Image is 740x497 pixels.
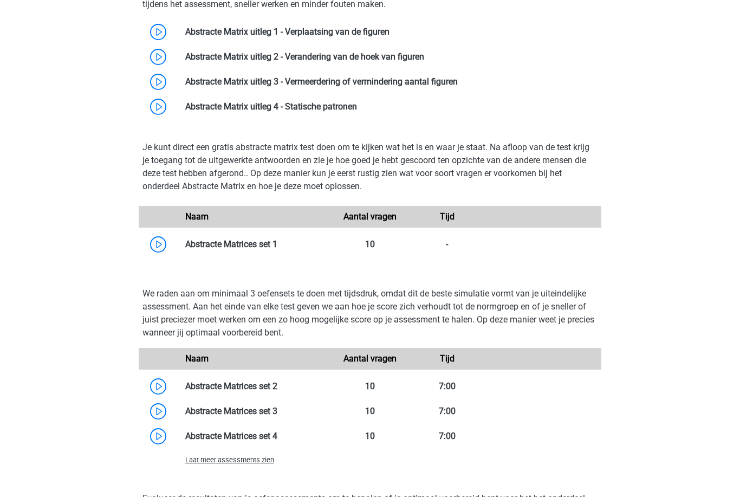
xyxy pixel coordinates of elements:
[332,352,408,365] div: Aantal vragen
[332,210,408,223] div: Aantal vragen
[142,141,598,193] p: Je kunt direct een gratis abstracte matrix test doen om te kijken wat het is en waar je staat. Na...
[177,380,332,393] div: Abstracte Matrices set 2
[177,405,332,418] div: Abstracte Matrices set 3
[408,352,485,365] div: Tijd
[177,352,332,365] div: Naam
[142,287,598,339] p: We raden aan om minimaal 3 oefensets te doen met tijdsdruk, omdat dit de beste simulatie vormt va...
[177,100,601,113] div: Abstracte Matrix uitleg 4 - Statische patronen
[408,210,485,223] div: Tijd
[177,25,601,38] div: Abstracte Matrix uitleg 1 - Verplaatsing van de figuren
[185,456,274,464] span: Laat meer assessments zien
[177,430,332,443] div: Abstracte Matrices set 4
[177,210,332,223] div: Naam
[177,75,601,88] div: Abstracte Matrix uitleg 3 - Vermeerdering of vermindering aantal figuren
[177,50,601,63] div: Abstracte Matrix uitleg 2 - Verandering van de hoek van figuren
[177,238,332,251] div: Abstracte Matrices set 1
